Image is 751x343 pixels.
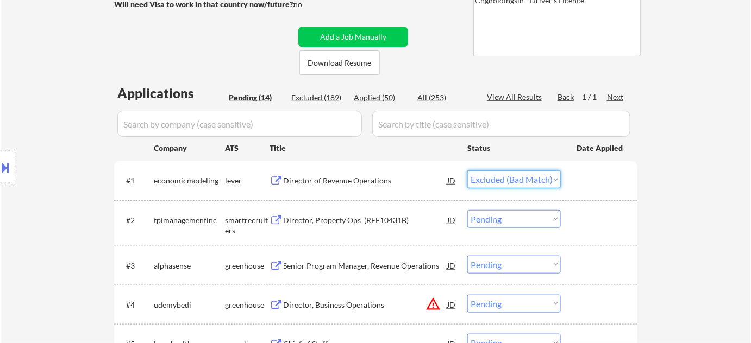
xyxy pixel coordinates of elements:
[229,92,283,103] div: Pending (14)
[446,256,457,275] div: JD
[298,27,408,47] button: Add a Job Manually
[417,92,472,103] div: All (253)
[283,261,447,271] div: Senior Program Manager, Revenue Operations
[558,92,575,103] div: Back
[577,143,624,154] div: Date Applied
[467,138,561,157] div: Status
[582,92,607,103] div: 1 / 1
[446,295,457,314] div: JD
[225,215,270,236] div: smartrecruiters
[225,143,270,154] div: ATS
[372,111,630,137] input: Search by title (case sensitive)
[225,300,270,310] div: greenhouse
[283,175,447,186] div: Director of Revenue Operations
[225,261,270,271] div: greenhouse
[117,111,362,137] input: Search by company (case sensitive)
[291,92,346,103] div: Excluded (189)
[607,92,624,103] div: Next
[225,175,270,186] div: lever
[154,300,225,310] div: udemybedi
[126,300,145,310] div: #4
[425,296,441,312] button: warning_amber
[283,300,447,310] div: Director, Business Operations
[270,143,457,154] div: Title
[446,210,457,230] div: JD
[487,92,545,103] div: View All Results
[283,215,447,226] div: Director, Property Ops (REF10431B)
[446,170,457,190] div: JD
[354,92,408,103] div: Applied (50)
[299,50,380,75] button: Download Resume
